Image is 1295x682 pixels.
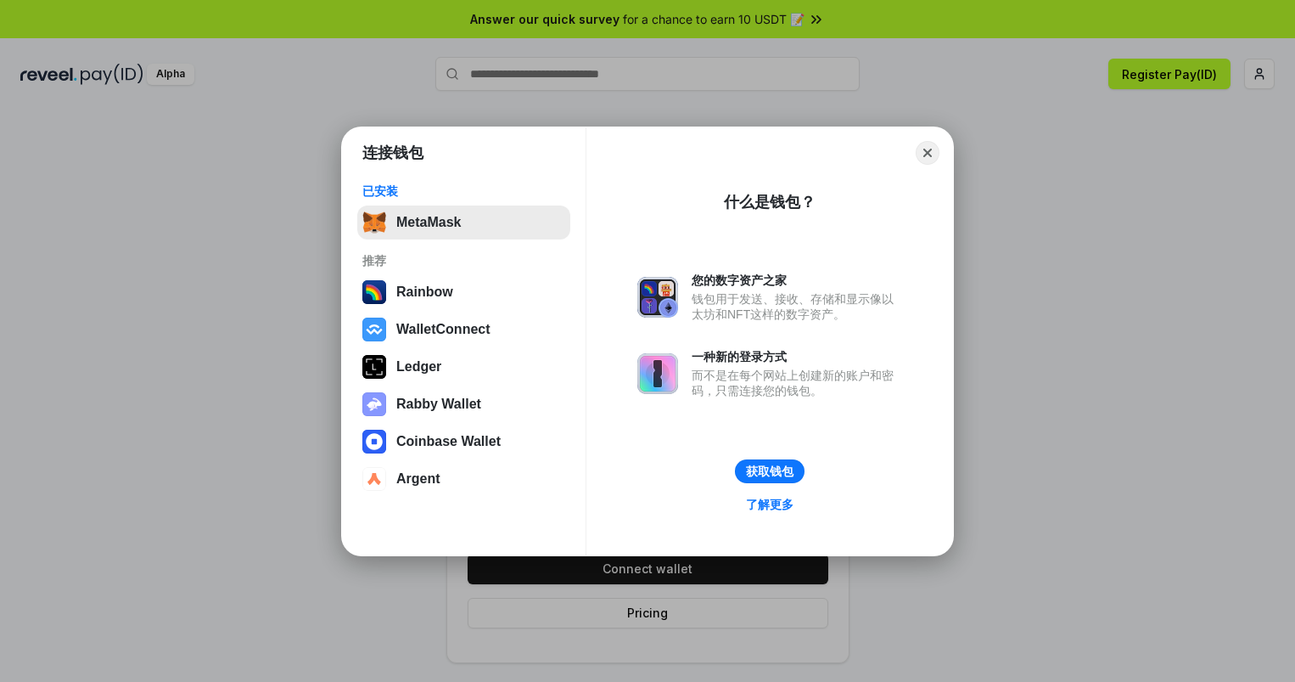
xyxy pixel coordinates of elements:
div: 而不是在每个网站上创建新的账户和密码，只需连接您的钱包。 [692,368,902,398]
button: MetaMask [357,206,570,240]
button: Rabby Wallet [357,387,570,421]
img: svg+xml,%3Csvg%20xmlns%3D%22http%3A%2F%2Fwww.w3.org%2F2000%2Fsvg%22%20fill%3D%22none%22%20viewBox... [362,392,386,416]
img: svg+xml,%3Csvg%20width%3D%2228%22%20height%3D%2228%22%20viewBox%3D%220%200%2028%2028%22%20fill%3D... [362,430,386,454]
div: 一种新的登录方式 [692,349,902,364]
img: svg+xml,%3Csvg%20width%3D%2228%22%20height%3D%2228%22%20viewBox%3D%220%200%2028%2028%22%20fill%3D... [362,467,386,491]
div: Coinbase Wallet [396,434,501,449]
div: 获取钱包 [746,464,793,479]
button: Rainbow [357,275,570,309]
img: svg+xml,%3Csvg%20width%3D%22120%22%20height%3D%22120%22%20viewBox%3D%220%200%20120%20120%22%20fil... [362,280,386,304]
div: 已安装 [362,183,565,199]
div: Ledger [396,359,441,375]
img: svg+xml,%3Csvg%20xmlns%3D%22http%3A%2F%2Fwww.w3.org%2F2000%2Fsvg%22%20fill%3D%22none%22%20viewBox... [637,277,678,318]
div: 推荐 [362,253,565,268]
button: Coinbase Wallet [357,425,570,459]
h1: 连接钱包 [362,143,423,163]
button: 获取钱包 [735,459,804,483]
div: Rainbow [396,285,453,300]
div: Argent [396,471,440,487]
img: svg+xml,%3Csvg%20xmlns%3D%22http%3A%2F%2Fwww.w3.org%2F2000%2Fsvg%22%20width%3D%2228%22%20height%3... [362,355,386,379]
div: 钱包用于发送、接收、存储和显示像以太坊和NFT这样的数字资产。 [692,291,902,322]
img: svg+xml,%3Csvg%20width%3D%2228%22%20height%3D%2228%22%20viewBox%3D%220%200%2028%2028%22%20fill%3D... [362,318,386,341]
a: 了解更多 [736,493,804,516]
div: WalletConnect [396,322,491,337]
img: svg+xml,%3Csvg%20xmlns%3D%22http%3A%2F%2Fwww.w3.org%2F2000%2Fsvg%22%20fill%3D%22none%22%20viewBox... [637,353,678,394]
button: Argent [357,462,570,496]
img: svg+xml,%3Csvg%20fill%3D%22none%22%20height%3D%2233%22%20viewBox%3D%220%200%2035%2033%22%20width%... [362,211,386,234]
div: Rabby Wallet [396,397,481,412]
button: Close [916,141,939,165]
div: 什么是钱包？ [724,192,816,212]
div: 您的数字资产之家 [692,273,902,288]
div: 了解更多 [746,497,793,512]
div: MetaMask [396,215,461,230]
button: Ledger [357,350,570,384]
button: WalletConnect [357,313,570,347]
